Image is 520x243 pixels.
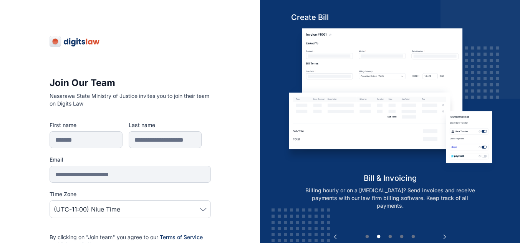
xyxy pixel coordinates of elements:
span: Time Zone [50,190,76,198]
img: bill-and-invoicin [283,28,497,172]
img: digitslaw-logo [50,35,100,48]
button: 5 [409,233,417,241]
label: First name [50,121,123,129]
h3: Join Our Team [50,77,211,89]
button: 1 [363,233,371,241]
h5: Create Bill [283,12,497,23]
button: 2 [375,233,383,241]
button: Previous [331,233,339,241]
h5: bill & invoicing [283,173,497,183]
p: Nasarawa State Ministry of Justice invites you to join their team on Digits Law [50,92,211,107]
a: Terms of Service [160,234,203,240]
label: Last name [129,121,202,129]
button: 4 [398,233,406,241]
button: 3 [386,233,394,241]
span: (UTC-11:00) Niue Time [54,205,120,214]
label: Email [50,156,211,164]
p: Billing hourly or on a [MEDICAL_DATA]? Send invoices and receive payments with our law firm billi... [292,187,489,210]
button: Next [441,233,449,241]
